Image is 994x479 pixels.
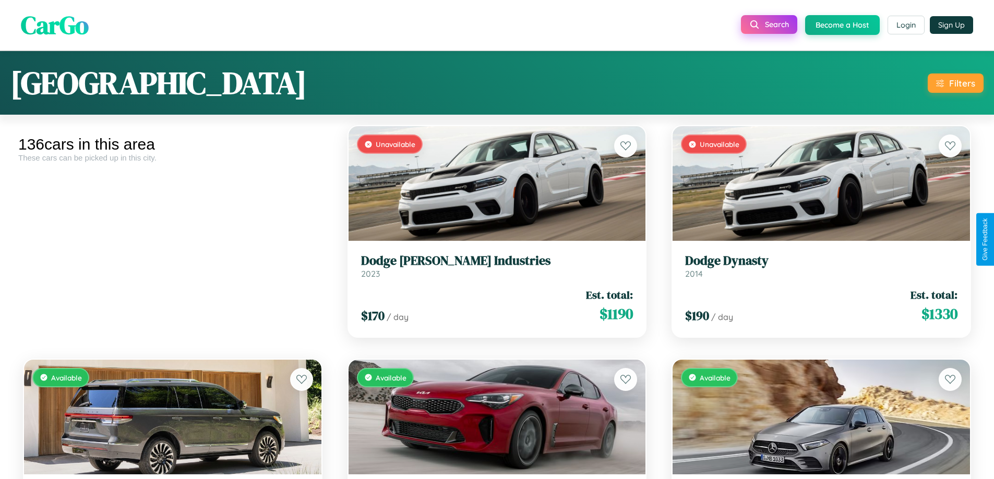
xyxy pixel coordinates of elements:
span: $ 1190 [600,303,633,324]
a: Dodge Dynasty2014 [685,253,957,279]
h3: Dodge [PERSON_NAME] Industries [361,253,633,268]
h3: Dodge Dynasty [685,253,957,268]
span: $ 1330 [921,303,957,324]
button: Sign Up [930,16,973,34]
span: $ 170 [361,307,385,324]
div: 136 cars in this area [18,136,327,153]
h1: [GEOGRAPHIC_DATA] [10,62,307,104]
button: Become a Host [805,15,880,35]
div: These cars can be picked up in this city. [18,153,327,162]
span: CarGo [21,8,89,42]
span: 2014 [685,268,703,279]
span: 2023 [361,268,380,279]
span: Available [376,373,406,382]
span: Unavailable [700,140,739,149]
button: Login [888,16,925,34]
span: Search [765,20,789,29]
div: Give Feedback [981,218,989,261]
span: / day [711,312,733,322]
a: Dodge [PERSON_NAME] Industries2023 [361,253,633,279]
span: Available [51,373,82,382]
span: Unavailable [376,140,415,149]
button: Search [741,15,797,34]
span: / day [387,312,409,322]
button: Filters [928,73,984,93]
div: Filters [949,78,975,89]
span: Available [700,373,730,382]
span: Est. total: [911,287,957,302]
span: Est. total: [586,287,633,302]
span: $ 190 [685,307,709,324]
